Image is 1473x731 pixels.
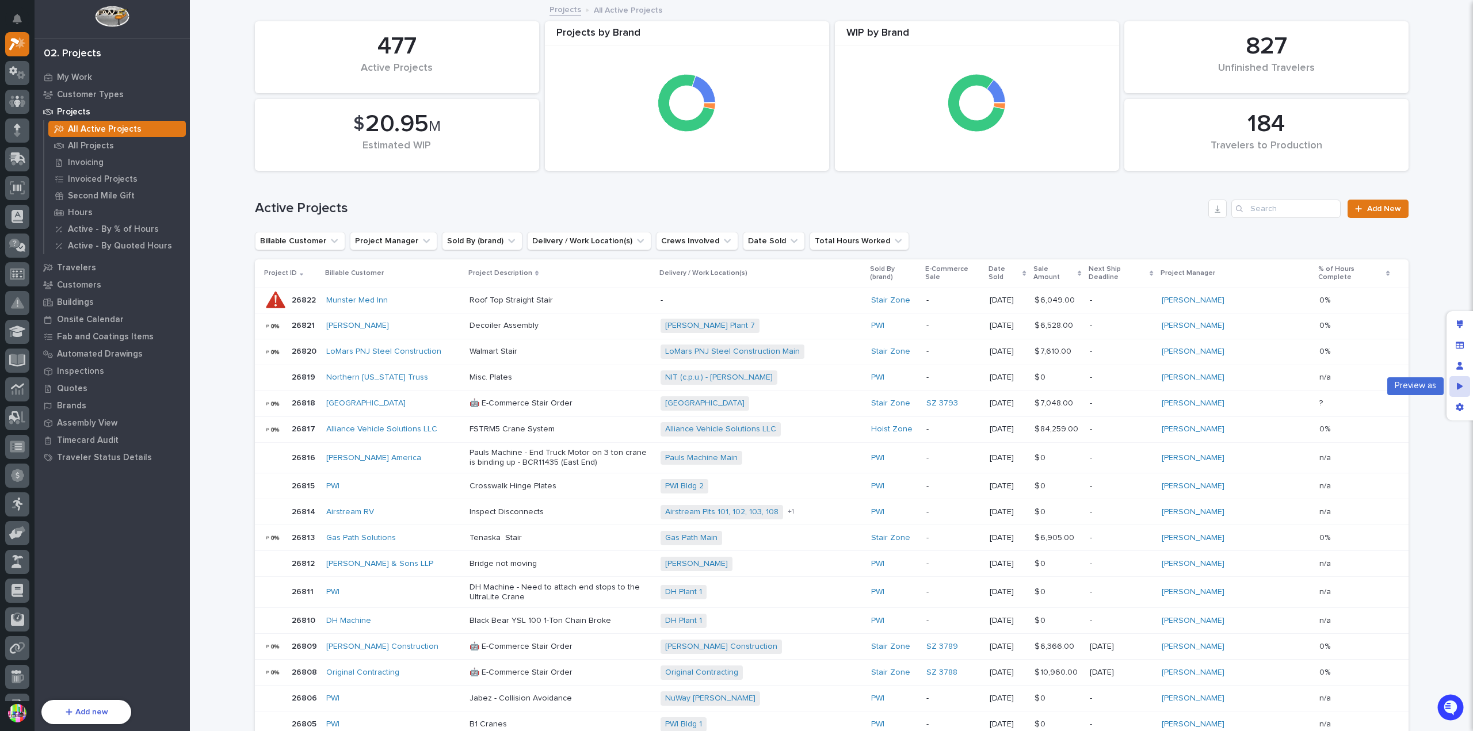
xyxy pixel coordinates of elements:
[1319,505,1333,517] p: n/a
[1035,717,1048,729] p: $ 0
[549,2,581,16] a: Projects
[470,399,652,408] p: 🤖 E-Commerce Stair Order
[1035,451,1048,463] p: $ 0
[326,347,441,357] a: LoMars PNJ Steel Construction
[68,158,104,168] p: Invoicing
[44,238,190,254] a: Active - By Quoted Hours
[1035,557,1048,569] p: $ 0
[871,347,910,357] a: Stair Zone
[255,391,1409,416] tr: 2681826818 [GEOGRAPHIC_DATA] 🤖 E-Commerce Stair Order[GEOGRAPHIC_DATA] Stair Zone SZ 3793 [DATE]$...
[1231,200,1341,218] input: Search
[1162,616,1224,626] a: [PERSON_NAME]
[1035,614,1048,626] p: $ 0
[527,232,651,250] button: Delivery / Work Location(s)
[926,668,957,678] a: SZ 3788
[292,614,318,626] p: 26810
[57,107,90,117] p: Projects
[23,275,63,286] span: Help Docs
[1319,614,1333,626] p: n/a
[274,62,520,86] div: Active Projects
[665,533,718,543] a: Gas Path Main
[1162,321,1224,331] a: [PERSON_NAME]
[41,700,131,724] button: Add new
[1162,533,1224,543] a: [PERSON_NAME]
[292,640,319,652] p: 26809
[1090,587,1153,597] p: -
[68,208,93,218] p: Hours
[470,694,652,703] p: Jabez - Collision Avoidance
[990,533,1025,543] p: [DATE]
[292,691,319,703] p: 26806
[1090,424,1153,434] p: -
[255,473,1409,499] tr: 2681526815 PWI Crosswalk Hinge PlatesPWI Bldg 2 PWI -[DATE]$ 0$ 0 -[PERSON_NAME] n/an/a
[871,668,910,678] a: Stair Zone
[1162,559,1224,569] a: [PERSON_NAME]
[35,397,190,414] a: Brands
[326,533,396,543] a: Gas Path Solutions
[470,373,652,382] p: Misc. Plates
[1162,296,1224,305] a: [PERSON_NAME]
[1319,585,1333,597] p: n/a
[95,6,129,27] img: Workspace Logo
[292,451,318,463] p: 26816
[665,642,777,652] a: [PERSON_NAME] Construction
[1090,533,1153,543] p: -
[35,86,190,103] a: Customer Types
[665,719,702,729] a: PWI Bldg 1
[68,141,114,151] p: All Projects
[35,103,190,120] a: Projects
[470,507,652,517] p: Inspect Disconnects
[665,453,738,463] a: Pauls Machine Main
[44,204,190,220] a: Hours
[326,453,421,463] a: [PERSON_NAME] America
[1162,424,1224,434] a: [PERSON_NAME]
[255,499,1409,525] tr: 2681426814 Airstream RV Inspect DisconnectsAirstream Plts 101, 102, 103, 108 +1PWI -[DATE]$ 0$ 0 ...
[990,616,1025,626] p: [DATE]
[470,296,652,305] p: Roof Top Straight Stair
[1449,376,1470,397] div: Preview as
[12,11,35,34] img: Stacker
[1319,640,1333,652] p: 0%
[23,228,32,237] img: 1736555164131-43832dd5-751b-4058-ba23-39d91318e5a0
[1090,616,1153,626] p: -
[1144,32,1389,61] div: 827
[665,399,745,408] a: [GEOGRAPHIC_DATA]
[990,424,1025,434] p: [DATE]
[1162,507,1224,517] a: [PERSON_NAME]
[255,232,345,250] button: Billable Customer
[1144,62,1389,86] div: Unfinished Travelers
[68,241,172,251] p: Active - By Quoted Hours
[44,121,190,137] a: All Active Projects
[44,154,190,170] a: Invoicing
[326,642,438,652] a: [PERSON_NAME] Construction
[871,321,884,331] a: PWI
[990,587,1025,597] p: [DATE]
[1162,453,1224,463] a: [PERSON_NAME]
[1319,451,1333,463] p: n/a
[255,577,1409,608] tr: 2681126811 PWI DH Machine - Need to attach end stops to the UltraLite CraneDH Plant 1 PWI -[DATE]...
[990,347,1025,357] p: [DATE]
[810,232,909,250] button: Total Hours Worked
[1035,319,1075,331] p: $ 6,528.00
[470,559,652,569] p: Bridge not moving
[35,414,190,431] a: Assembly View
[545,27,829,46] div: Projects by Brand
[178,165,209,179] button: See all
[743,232,805,250] button: Date Sold
[788,508,794,515] span: + 1
[1144,110,1389,139] div: 184
[470,533,652,543] p: Tenaska Stair
[990,642,1025,652] p: [DATE]
[990,507,1025,517] p: [DATE]
[871,642,910,652] a: Stair Zone
[1035,585,1048,597] p: $ 0
[1090,719,1153,729] p: -
[1090,668,1153,678] p: [DATE]
[35,259,190,276] a: Travelers
[1319,422,1333,434] p: 0%
[871,296,910,305] a: Stair Zone
[470,668,652,678] p: 🤖 E-Commerce Stair Order
[255,634,1409,660] tr: 2680926809 [PERSON_NAME] Construction 🤖 E-Commerce Stair Order[PERSON_NAME] Construction Stair Zo...
[57,90,124,100] p: Customer Types
[44,137,190,154] a: All Projects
